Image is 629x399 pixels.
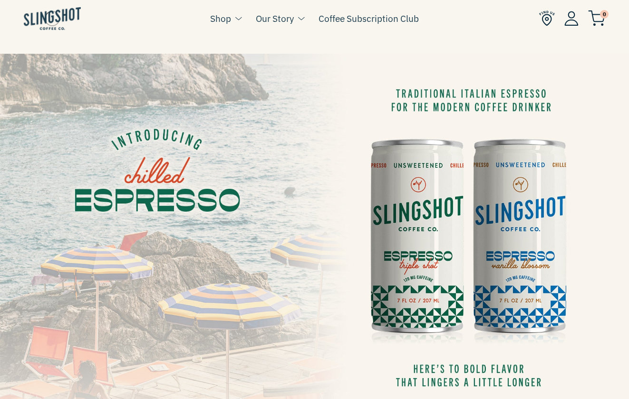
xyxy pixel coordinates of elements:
a: Shop [210,11,231,26]
a: Coffee Subscription Club [319,11,419,26]
img: Find Us [539,10,555,26]
a: 0 [588,12,605,24]
a: Our Story [256,11,294,26]
span: 0 [600,10,609,19]
img: cart [588,10,605,26]
img: Account [564,11,579,26]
